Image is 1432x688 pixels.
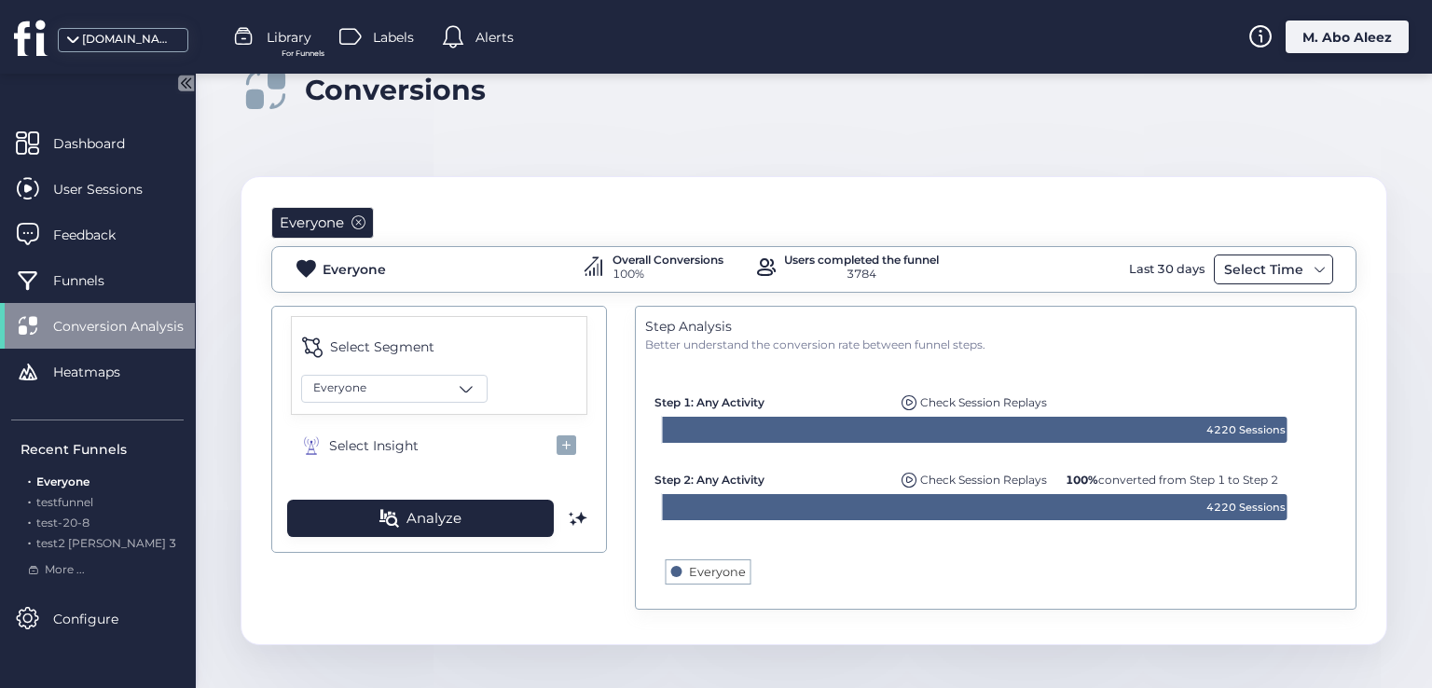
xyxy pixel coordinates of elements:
[1206,423,1286,436] text: 4220 Sessions
[330,337,434,357] span: Select Segment
[53,362,148,382] span: Heatmaps
[1219,258,1308,281] div: Select Time
[1066,473,1278,487] span: converted from Step 1 to Step 2
[280,212,344,234] span: Everyone
[1124,255,1209,284] div: Last 30 days
[784,266,939,283] div: 3784
[82,31,175,48] div: [DOMAIN_NAME]
[313,379,366,397] span: Everyone
[406,507,461,530] span: Analyze
[292,326,586,367] button: Select Segment
[28,512,31,530] span: .
[28,471,31,488] span: .
[21,439,184,460] div: Recent Funnels
[282,48,324,60] span: For Funnels
[373,27,414,48] span: Labels
[36,495,93,509] span: testfunnel
[784,255,939,266] div: Users completed the funnel
[267,27,311,48] span: Library
[689,565,746,579] text: Everyone
[53,316,212,337] span: Conversion Analysis
[53,609,146,629] span: Configure
[475,27,514,48] span: Alerts
[53,270,132,291] span: Funnels
[645,316,1346,337] div: Step Analysis
[329,435,419,456] span: Select Insight
[287,500,554,537] button: Analyze
[1066,473,1098,487] b: 100%
[920,473,1047,487] span: Check Session Replays
[1286,21,1409,53] div: M. Abo Aleez
[53,133,153,154] span: Dashboard
[613,255,723,266] div: Overall Conversions
[305,73,486,107] div: Conversions
[36,475,89,488] span: Everyone
[291,424,587,468] button: Select Insight
[53,179,171,200] span: User Sessions
[654,386,888,411] div: Step 1: Any Activity
[613,266,723,283] div: 100%
[920,395,1047,409] span: Check Session Replays
[45,561,85,579] span: More ...
[654,463,888,488] div: Step 2: Any Activity
[654,395,764,409] span: Step 1: Any Activity
[1206,501,1286,514] text: 4220 Sessions
[897,462,1052,488] div: Replays of user dropping
[323,259,386,280] div: Everyone
[645,337,1346,354] div: Better understand the conversion rate between funnel steps.
[36,536,176,550] span: test2 [PERSON_NAME] 3
[897,385,1052,411] div: Replays of user dropping
[654,473,764,487] span: Step 2: Any Activity
[28,491,31,509] span: .
[53,225,144,245] span: Feedback
[28,532,31,550] span: .
[36,516,89,530] span: test-20-8
[1061,463,1283,488] div: 100% converted from Step 1 to Step 2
